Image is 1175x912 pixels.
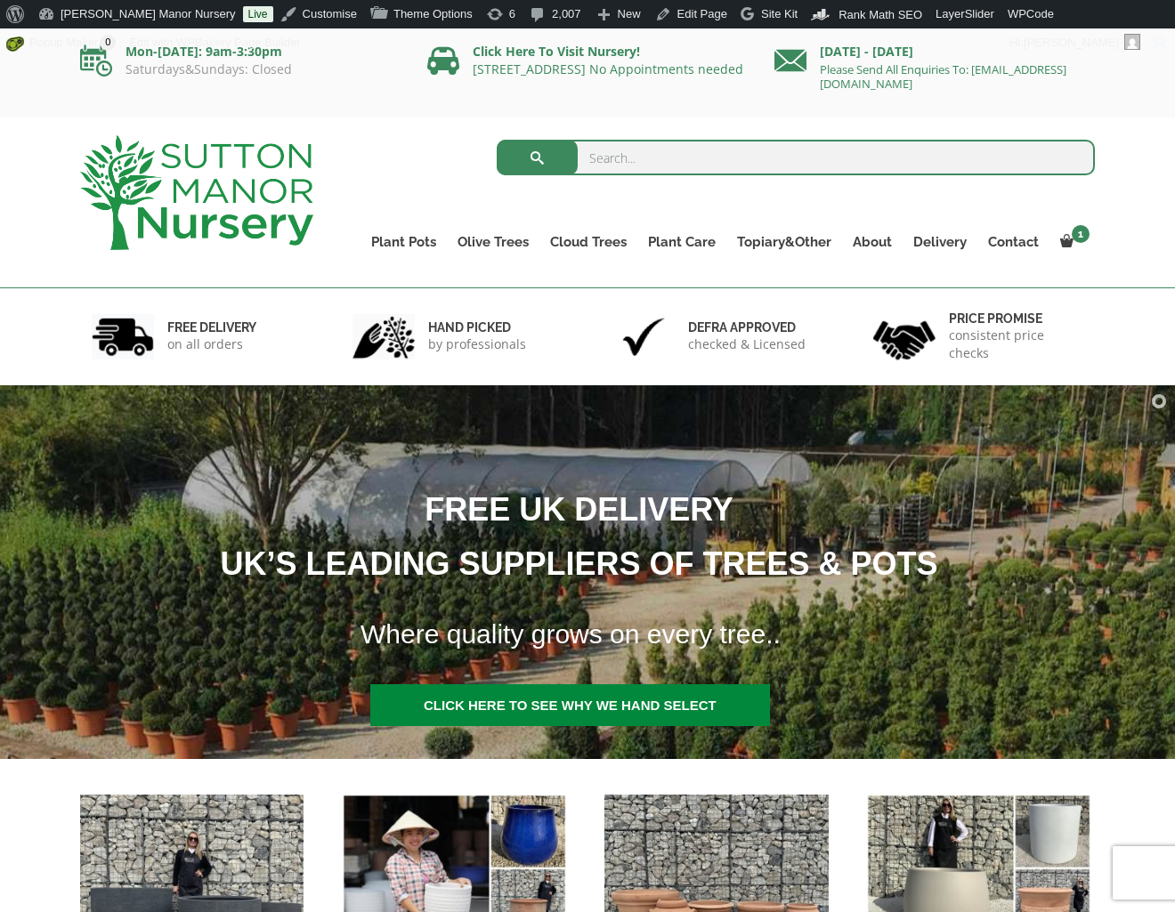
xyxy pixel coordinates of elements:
a: Delivery [903,230,977,254]
a: Edit with WPBakery Page Builder [123,28,307,57]
img: 4.jpg [873,310,936,364]
p: consistent price checks [949,327,1084,362]
h6: Price promise [949,311,1084,327]
a: Topiary&Other [726,230,842,254]
a: Live [243,6,273,22]
a: Plant Care [637,230,726,254]
img: logo [80,135,313,250]
p: [DATE] - [DATE] [774,41,1095,62]
p: checked & Licensed [688,335,806,353]
a: Hi, [1003,28,1147,57]
img: 3.jpg [612,314,675,359]
a: Olive Trees [447,230,539,254]
a: About [842,230,903,254]
p: on all orders [167,335,256,353]
a: 1 [1049,230,1095,254]
a: Contact [977,230,1049,254]
a: Click Here To Visit Nursery! [473,43,640,60]
input: Search... [497,140,1096,175]
span: 0 [100,35,116,51]
a: Please Send All Enquiries To: [EMAIL_ADDRESS][DOMAIN_NAME] [820,61,1066,92]
a: Plant Pots [361,230,447,254]
a: [STREET_ADDRESS] No Appointments needed [473,61,743,77]
span: Site Kit [761,7,798,20]
img: 1.jpg [92,314,154,359]
span: [PERSON_NAME] [1024,36,1119,49]
span: 1 [1072,225,1090,243]
h6: hand picked [428,319,526,335]
p: Saturdays&Sundays: Closed [80,62,401,77]
span: Rank Math SEO [839,8,922,21]
img: 2.jpg [352,314,415,359]
a: Cloud Trees [539,230,637,254]
h6: FREE DELIVERY [167,319,256,335]
p: by professionals [428,335,526,353]
h6: Defra approved [688,319,806,335]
